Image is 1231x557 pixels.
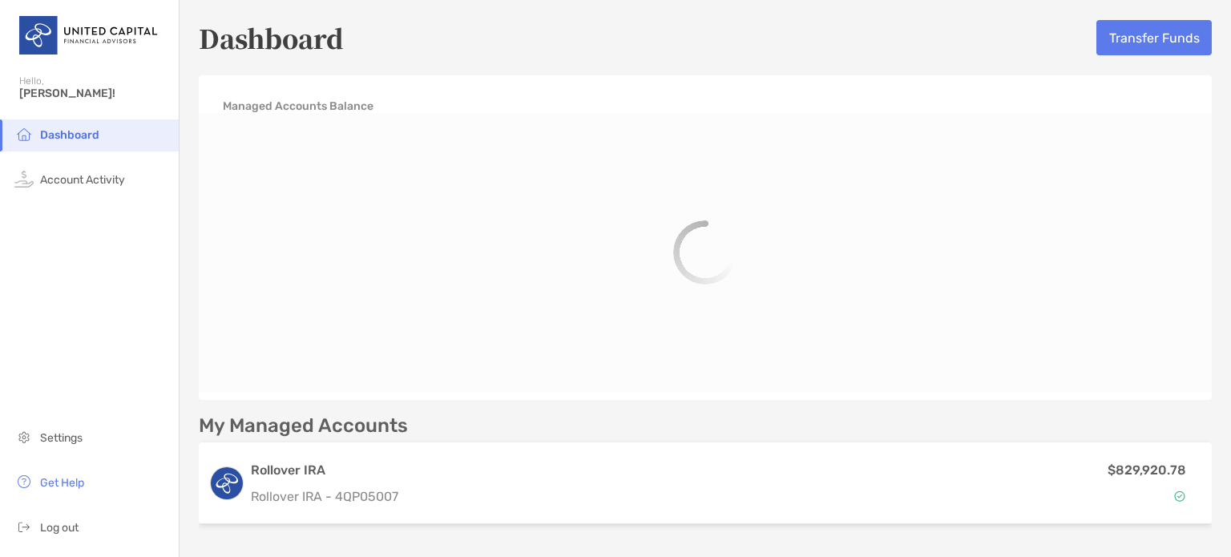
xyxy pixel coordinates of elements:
[1096,20,1212,55] button: Transfer Funds
[1108,460,1186,480] p: $829,920.78
[40,476,84,490] span: Get Help
[251,461,885,480] h3: Rollover IRA
[1174,490,1185,502] img: Account Status icon
[251,486,885,507] p: Rollover IRA - 4QP05007
[40,431,83,445] span: Settings
[19,6,159,64] img: United Capital Logo
[199,19,344,56] h5: Dashboard
[211,467,243,499] img: logo account
[14,427,34,446] img: settings icon
[14,472,34,491] img: get-help icon
[199,416,408,436] p: My Managed Accounts
[40,173,125,187] span: Account Activity
[14,517,34,536] img: logout icon
[40,128,99,142] span: Dashboard
[223,99,373,113] h4: Managed Accounts Balance
[40,521,79,535] span: Log out
[14,169,34,188] img: activity icon
[14,124,34,143] img: household icon
[19,87,169,100] span: [PERSON_NAME]!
